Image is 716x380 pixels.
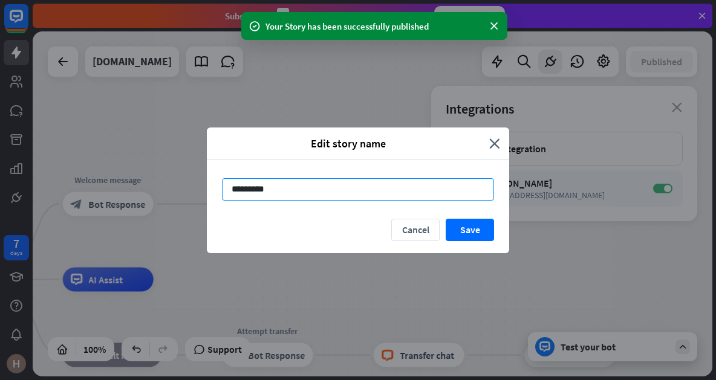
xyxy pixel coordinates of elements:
[391,219,440,241] button: Cancel
[489,137,500,150] i: close
[216,137,480,150] span: Edit story name
[265,20,483,33] div: Your Story has been successfully published
[446,219,494,241] button: Save
[10,5,46,41] button: Open LiveChat chat widget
